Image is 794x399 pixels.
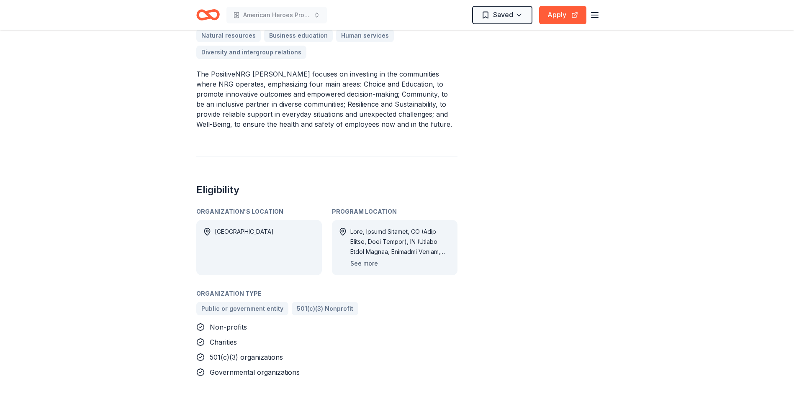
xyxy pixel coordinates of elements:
[215,227,274,269] div: [GEOGRAPHIC_DATA]
[210,353,283,361] span: 501(c)(3) organizations
[196,289,457,299] div: Organization Type
[210,338,237,346] span: Charities
[196,302,288,315] a: Public or government entity
[196,207,322,217] div: Organization's Location
[201,304,283,314] span: Public or government entity
[472,6,532,24] button: Saved
[297,304,353,314] span: 501(c)(3) Nonprofit
[210,323,247,331] span: Non-profits
[350,227,451,257] div: Lore, Ipsumd Sitamet, CO (Adip Elitse, Doei Tempor), IN (Utlabo Etdol Magnaa, Enimadmi Veniam, Qu...
[539,6,586,24] button: Apply
[350,258,378,269] button: See more
[196,69,457,129] p: The PositiveNRG [PERSON_NAME] focuses on investing in the communities where NRG operates, emphasi...
[226,7,327,23] button: American Heroes Project
[196,183,457,197] h2: Eligibility
[292,302,358,315] a: 501(c)(3) Nonprofit
[210,368,300,376] span: Governmental organizations
[332,207,457,217] div: Program Location
[493,9,513,20] span: Saved
[196,5,220,25] a: Home
[243,10,310,20] span: American Heroes Project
